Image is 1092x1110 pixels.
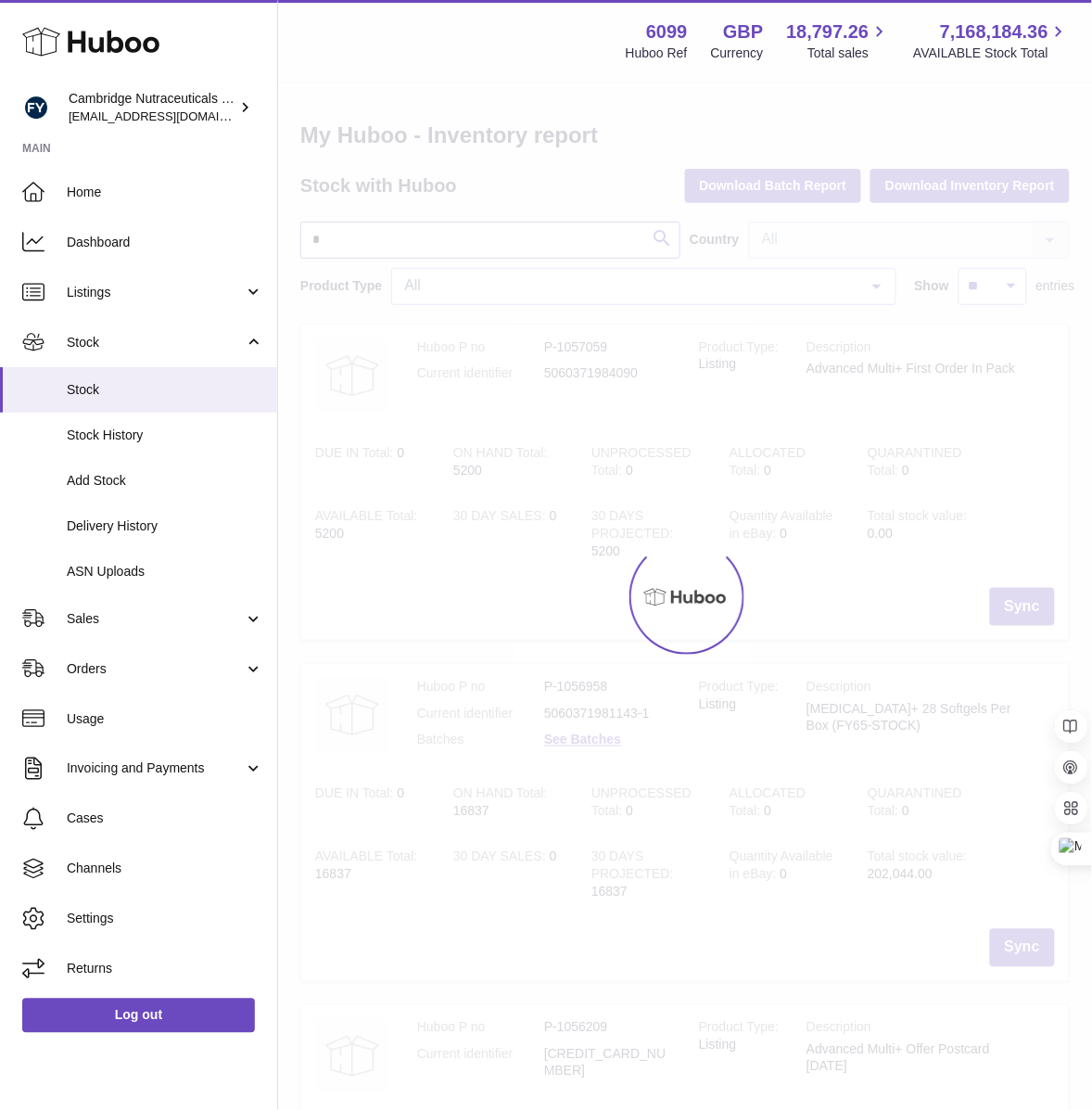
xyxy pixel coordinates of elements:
span: Cases [67,810,263,828]
span: Stock History [67,427,263,444]
span: Listings [67,284,244,301]
span: Stock [67,381,263,399]
div: Cambridge Nutraceuticals Ltd [69,90,235,125]
span: Invoicing and Payments [67,760,244,778]
span: [EMAIL_ADDRESS][DOMAIN_NAME] [69,108,273,123]
span: Total sales [807,45,890,62]
div: Currency [711,45,764,62]
span: Settings [67,911,263,928]
span: Returns [67,961,263,978]
span: 7,168,184.36 [940,19,1048,45]
strong: 6099 [646,19,688,45]
img: huboo@camnutra.com [22,94,50,121]
strong: GBP [723,19,763,45]
a: 18,797.26 Total sales [786,19,890,62]
span: Channels [67,861,263,878]
span: Dashboard [67,234,263,251]
span: 18,797.26 [786,19,869,45]
span: Delivery History [67,517,263,535]
span: Home [67,184,263,201]
span: AVAILABLE Stock Total [913,45,1070,62]
a: 7,168,184.36 AVAILABLE Stock Total [913,19,1070,62]
div: Huboo Ref [626,45,688,62]
span: Add Stock [67,472,263,490]
span: Stock [67,334,244,351]
span: ASN Uploads [67,563,263,581]
a: Log out [22,999,255,1032]
span: Usage [67,710,263,728]
span: Sales [67,610,244,628]
span: Orders [67,660,244,678]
